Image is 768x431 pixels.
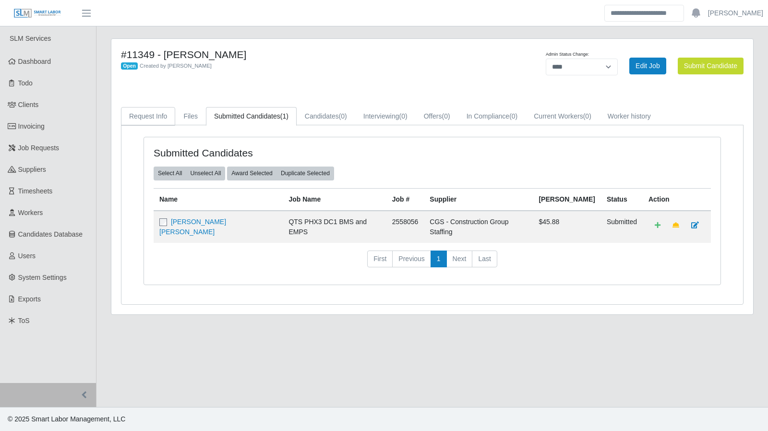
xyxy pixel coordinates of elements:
div: bulk actions [227,167,334,180]
button: Award Selected [227,167,277,180]
a: Offers [416,107,458,126]
a: Make Team Lead [666,217,685,234]
td: submitted [601,211,643,243]
span: Workers [18,209,43,216]
span: Job Requests [18,144,60,152]
span: Exports [18,295,41,303]
th: Action [643,188,711,211]
span: Created by [PERSON_NAME] [140,63,212,69]
a: In Compliance [458,107,526,126]
th: Job Name [283,188,386,211]
button: Submit Candidate [678,58,744,74]
a: Request Info [121,107,175,126]
td: 2558056 [386,211,424,243]
button: Unselect All [186,167,225,180]
a: Interviewing [355,107,416,126]
span: SLM Services [10,35,51,42]
span: Timesheets [18,187,53,195]
span: Open [121,62,138,70]
span: Users [18,252,36,260]
td: $45.88 [533,211,600,243]
span: ToS [18,317,30,324]
span: (0) [509,112,517,120]
h4: Submitted Candidates [154,147,377,159]
img: SLM Logo [13,8,61,19]
a: Files [175,107,206,126]
label: Admin Status Change: [546,51,589,58]
th: Job # [386,188,424,211]
a: [PERSON_NAME] [708,8,763,18]
a: Submitted Candidates [206,107,297,126]
span: (1) [280,112,288,120]
span: (0) [583,112,591,120]
button: Select All [154,167,186,180]
a: Candidates [297,107,355,126]
input: Search [604,5,684,22]
span: Todo [18,79,33,87]
span: © 2025 Smart Labor Management, LLC [8,415,125,423]
h4: #11349 - [PERSON_NAME] [121,48,478,60]
th: [PERSON_NAME] [533,188,600,211]
span: Invoicing [18,122,45,130]
nav: pagination [154,251,711,275]
span: Suppliers [18,166,46,173]
a: Worker history [600,107,659,126]
a: Current Workers [526,107,600,126]
span: Candidates Database [18,230,83,238]
a: 1 [431,251,447,268]
a: Add Default Cost Code [648,217,667,234]
button: Duplicate Selected [276,167,334,180]
a: [PERSON_NAME] [PERSON_NAME] [159,218,226,236]
th: Name [154,188,283,211]
a: Edit Job [629,58,666,74]
span: System Settings [18,274,67,281]
div: bulk actions [154,167,225,180]
span: (0) [339,112,347,120]
th: Status [601,188,643,211]
span: (0) [399,112,408,120]
th: Supplier [424,188,533,211]
span: Dashboard [18,58,51,65]
td: CGS - Construction Group Staffing [424,211,533,243]
td: QTS PHX3 DC1 BMS and EMPS [283,211,386,243]
span: Clients [18,101,39,108]
span: (0) [442,112,450,120]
